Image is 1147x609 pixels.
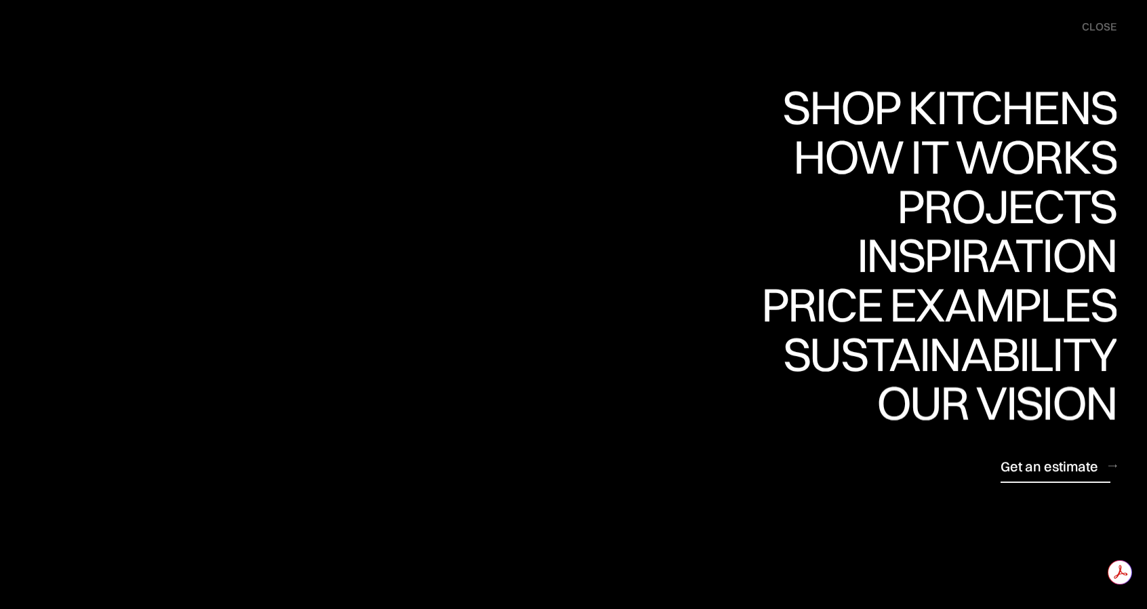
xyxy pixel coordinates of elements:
[838,231,1116,281] a: InspirationInspiration
[776,83,1116,131] div: Shop Kitchens
[838,231,1116,279] div: Inspiration
[761,281,1116,330] a: Price examplesPrice examples
[790,133,1116,182] a: How it worksHow it works
[865,380,1116,429] a: Our visionOur vision
[761,281,1116,328] div: Price examples
[897,230,1116,277] div: Projects
[771,330,1116,380] a: SustainabilitySustainability
[790,180,1116,228] div: How it works
[761,328,1116,376] div: Price examples
[1082,20,1116,35] div: close
[865,379,1116,427] div: Our vision
[771,378,1116,425] div: Sustainability
[865,427,1116,474] div: Our vision
[838,279,1116,326] div: Inspiration
[1001,457,1098,475] div: Get an estimate
[776,83,1116,133] a: Shop KitchensShop Kitchens
[1001,450,1116,483] a: Get an estimate
[776,131,1116,178] div: Shop Kitchens
[897,182,1116,232] a: ProjectsProjects
[897,182,1116,230] div: Projects
[1068,14,1116,41] div: menu
[771,330,1116,378] div: Sustainability
[790,133,1116,180] div: How it works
